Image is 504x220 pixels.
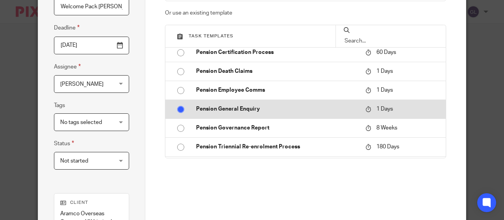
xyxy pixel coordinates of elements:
span: 8 Weeks [376,125,397,131]
p: Pension Death Claims [196,67,358,75]
p: Pension General Enquiry [196,105,358,113]
p: Pension Certification Process [196,48,358,56]
span: Task templates [189,34,233,38]
span: 180 Days [376,144,399,150]
p: Pension Triennial Re-enrolment Process [196,143,358,151]
p: Pension Governance Report [196,124,358,132]
span: Not started [60,158,88,164]
p: Or use an existing template [165,9,447,17]
label: Tags [54,102,65,109]
p: Client [60,200,123,206]
span: 1 Days [376,68,393,74]
p: Pension Employee Comms [196,86,358,94]
span: 60 Days [376,50,396,55]
label: Deadline [54,23,80,32]
span: 1 Days [376,87,393,93]
input: Search... [344,37,438,45]
span: 1 Days [376,106,393,112]
label: Status [54,139,74,148]
label: Assignee [54,62,81,71]
span: No tags selected [60,120,102,125]
input: Pick a date [54,37,129,54]
span: [PERSON_NAME] [60,81,104,87]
